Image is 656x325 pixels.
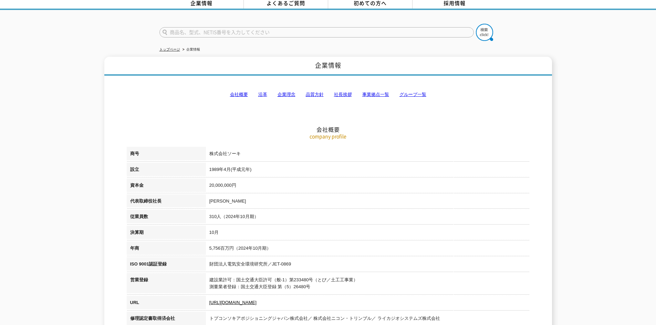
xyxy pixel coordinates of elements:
[206,210,530,226] td: 310人（2024年10月期）
[127,257,206,273] th: ISO 9001認証登録
[206,147,530,163] td: 株式会社ソーキ
[206,241,530,257] td: 5,756百万円（2024年10月期）
[206,194,530,210] td: [PERSON_NAME]
[334,92,352,97] a: 社長挨拶
[476,24,493,41] img: btn_search.png
[206,273,530,296] td: 建設業許可：国土交通大臣許可（般-1）第233480号（とび／土工工事業） 測量業者登録：国土交通大臣登録 第（5）26480号
[127,133,530,140] p: company profile
[258,92,267,97] a: 沿革
[127,57,530,133] h2: 会社概要
[159,47,180,51] a: トップページ
[127,210,206,226] th: 従業員数
[206,257,530,273] td: 財団法人電気安全環境研究所／JET-0869
[206,226,530,241] td: 10月
[127,241,206,257] th: 年商
[159,27,474,37] input: 商品名、型式、NETIS番号を入力してください
[127,273,206,296] th: 営業登録
[209,300,257,305] a: [URL][DOMAIN_NAME]
[127,163,206,178] th: 設立
[306,92,324,97] a: 品質方針
[127,296,206,312] th: URL
[181,46,200,53] li: 企業情報
[127,178,206,194] th: 資本金
[206,178,530,194] td: 20,000,000円
[127,147,206,163] th: 商号
[278,92,295,97] a: 企業理念
[127,194,206,210] th: 代表取締役社長
[127,226,206,241] th: 決算期
[206,163,530,178] td: 1989年4月(平成元年)
[399,92,426,97] a: グループ一覧
[230,92,248,97] a: 会社概要
[104,57,552,76] h1: 企業情報
[362,92,389,97] a: 事業拠点一覧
